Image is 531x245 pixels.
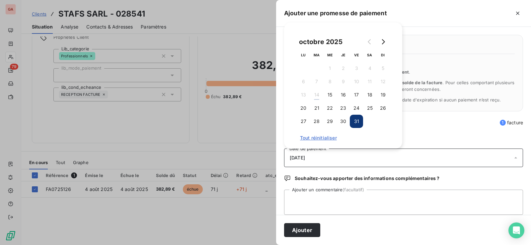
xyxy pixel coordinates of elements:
th: lundi [297,48,310,62]
button: 5 [376,62,390,75]
button: 8 [323,75,337,88]
th: mercredi [323,48,337,62]
button: 17 [350,88,363,101]
button: 25 [363,101,376,115]
th: dimanche [376,48,390,62]
button: 31 [350,115,363,128]
button: 26 [376,101,390,115]
span: l’ensemble du solde de la facture [371,80,443,85]
button: 7 [310,75,323,88]
button: 3 [350,62,363,75]
button: 30 [337,115,350,128]
button: 24 [350,101,363,115]
button: 1 [323,62,337,75]
span: La promesse de paiement couvre . Pour celles comportant plusieurs échéances, seules les échéances... [300,80,515,92]
button: 14 [310,88,323,101]
button: 29 [323,115,337,128]
span: facture [500,119,523,126]
button: 18 [363,88,376,101]
span: Souhaitez-vous apporter des informations complémentaires ? [295,175,439,182]
button: 15 [323,88,337,101]
th: mardi [310,48,323,62]
button: 21 [310,101,323,115]
button: 19 [376,88,390,101]
div: Open Intercom Messenger [508,222,524,238]
span: [DATE] [290,155,305,160]
button: 2 [337,62,350,75]
th: jeudi [337,48,350,62]
button: 6 [297,75,310,88]
span: Tout réinitialiser [300,135,386,141]
div: octobre 2025 [297,36,345,47]
th: samedi [363,48,376,62]
button: 13 [297,88,310,101]
button: 11 [363,75,376,88]
button: 23 [337,101,350,115]
button: 22 [323,101,337,115]
button: Ajouter [284,223,320,237]
button: Go to previous month [363,35,376,48]
h5: Ajouter une promesse de paiement [284,9,387,18]
button: 27 [297,115,310,128]
span: 1 [500,120,506,126]
th: vendredi [350,48,363,62]
button: 10 [350,75,363,88]
button: 28 [310,115,323,128]
button: Go to next month [376,35,390,48]
button: 9 [337,75,350,88]
button: 12 [376,75,390,88]
button: 16 [337,88,350,101]
button: 4 [363,62,376,75]
button: 20 [297,101,310,115]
